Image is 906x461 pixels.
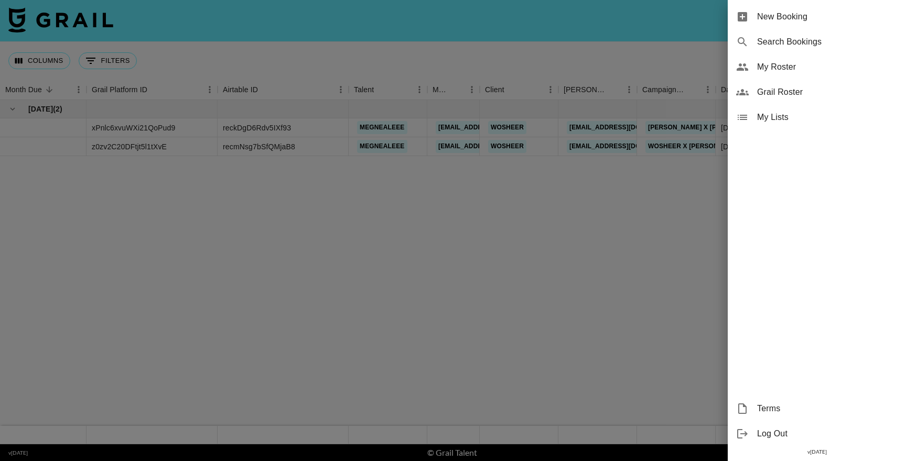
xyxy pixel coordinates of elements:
[728,80,906,105] div: Grail Roster
[757,111,898,124] span: My Lists
[728,4,906,29] div: New Booking
[728,54,906,80] div: My Roster
[757,402,898,415] span: Terms
[728,29,906,54] div: Search Bookings
[728,105,906,130] div: My Lists
[757,427,898,440] span: Log Out
[757,86,898,98] span: Grail Roster
[757,61,898,73] span: My Roster
[728,446,906,457] div: v [DATE]
[757,36,898,48] span: Search Bookings
[728,396,906,421] div: Terms
[728,421,906,446] div: Log Out
[757,10,898,23] span: New Booking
